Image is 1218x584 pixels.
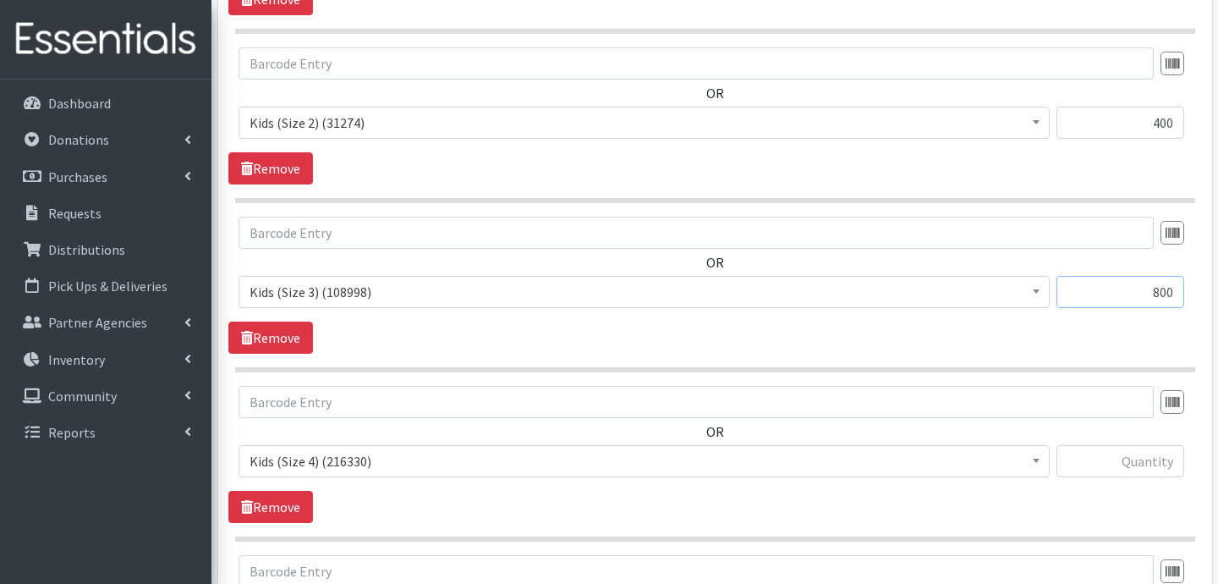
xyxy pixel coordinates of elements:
[706,83,724,103] label: OR
[48,168,107,185] p: Purchases
[7,11,205,68] img: HumanEssentials
[250,111,1039,135] span: Kids (Size 2) (31274)
[7,269,205,303] a: Pick Ups & Deliveries
[228,322,313,354] a: Remove
[250,280,1039,304] span: Kids (Size 3) (108998)
[7,233,205,267] a: Distributions
[1056,445,1184,477] input: Quantity
[48,205,101,222] p: Requests
[1056,107,1184,139] input: Quantity
[7,379,205,413] a: Community
[48,95,111,112] p: Dashboard
[48,314,147,331] p: Partner Agencies
[7,306,205,339] a: Partner Agencies
[48,424,96,441] p: Reports
[7,86,205,120] a: Dashboard
[7,123,205,157] a: Donations
[7,196,205,230] a: Requests
[250,449,1039,473] span: Kids (Size 4) (216330)
[48,388,117,405] p: Community
[1056,276,1184,308] input: Quantity
[239,445,1050,477] span: Kids (Size 4) (216330)
[239,386,1154,418] input: Barcode Entry
[7,160,205,194] a: Purchases
[48,131,109,148] p: Donations
[239,107,1050,139] span: Kids (Size 2) (31274)
[48,278,167,295] p: Pick Ups & Deliveries
[48,241,125,258] p: Distributions
[7,343,205,377] a: Inventory
[706,421,724,442] label: OR
[7,416,205,449] a: Reports
[228,491,313,523] a: Remove
[706,252,724,273] label: OR
[228,152,313,185] a: Remove
[239,47,1154,80] input: Barcode Entry
[239,276,1050,308] span: Kids (Size 3) (108998)
[239,217,1154,249] input: Barcode Entry
[48,351,105,368] p: Inventory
